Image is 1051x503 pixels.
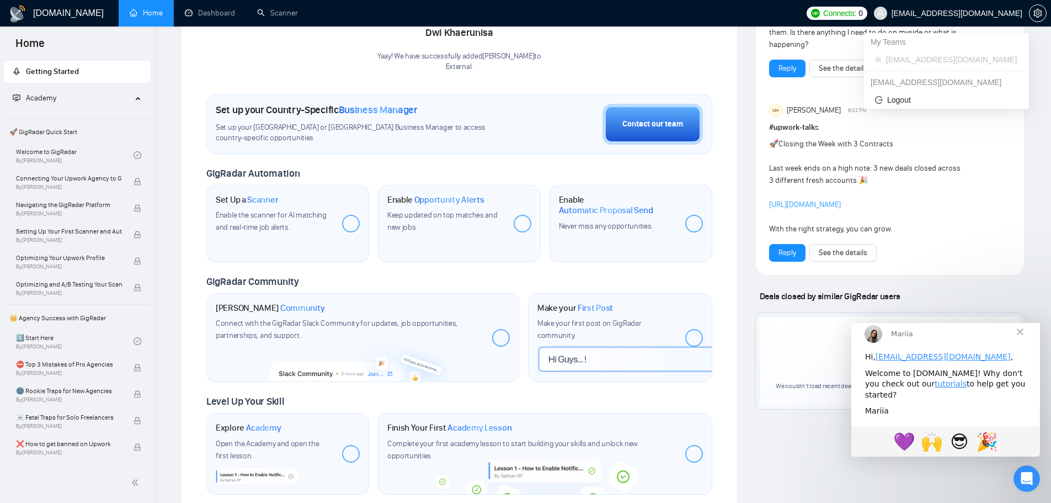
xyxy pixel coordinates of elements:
[134,231,141,239] span: lock
[7,35,54,59] span: Home
[26,93,56,103] span: Academy
[387,422,511,433] h1: Finish Your First
[377,24,541,43] div: Dwi Khaerunisa
[13,67,20,75] span: rocket
[134,337,141,345] span: check-circle
[387,194,484,205] h1: Enable
[257,8,298,18] a: searchScanner
[216,303,325,314] h1: [PERSON_NAME]
[16,329,134,353] a: 1️⃣ Start HereBy[PERSON_NAME]
[819,62,867,75] a: See the details
[134,417,141,425] span: lock
[16,438,122,449] span: ❌ How to get banned on Upwork
[16,252,122,263] span: Optimizing Your Upwork Profile
[16,173,122,184] span: Connecting Your Upwork Agency to GigRadar
[216,123,508,144] span: Set up your [GEOGRAPHIC_DATA] or [GEOGRAPHIC_DATA] Business Manager to access country-specific op...
[769,60,805,77] button: Reply
[70,108,92,129] span: 🙌
[269,337,456,382] img: slackcommunity-bg.png
[134,390,141,398] span: lock
[778,247,796,259] a: Reply
[339,104,418,116] span: Business Manager
[809,244,877,262] button: See the details
[769,138,963,235] div: Closing the Week with 3 Contracts Last week ends on a high note: 3 new deals closed across 3 diff...
[16,199,122,210] span: Navigating the GigRadar Platform
[122,105,150,131] span: tada reaction
[134,178,141,186] span: lock
[16,237,122,243] span: By [PERSON_NAME]
[858,176,868,185] span: 🎉
[537,303,613,314] h1: Make your
[206,395,284,407] span: Level Up Your Skill
[769,244,805,262] button: Reply
[26,67,79,76] span: Getting Started
[16,359,122,370] span: ⛔ Top 3 Mistakes of Pro Agencies
[83,56,115,65] a: tutorials
[16,290,122,296] span: By [PERSON_NAME]
[216,439,319,460] span: Open the Academy and open the first lesson.
[16,226,122,237] span: Setting Up Your First Scanner and Auto-Bidder
[185,8,235,18] a: dashboardDashboard
[16,370,122,377] span: By [PERSON_NAME]
[858,7,863,19] span: 0
[387,439,638,460] span: Complete your first academy lesson to start building your skills and unlock new opportunities.
[875,94,1018,106] span: Logout
[16,423,122,430] span: By [PERSON_NAME]
[823,7,856,19] span: Connects:
[16,412,122,423] span: ☠️ Fatal Traps for Solo Freelancers
[1013,465,1040,492] iframe: Intercom live chat
[14,29,175,40] div: Hi, ,
[216,422,281,433] h1: Explore
[67,105,94,131] span: raised hands reaction
[134,151,141,159] span: check-circle
[877,9,884,17] span: user
[1029,9,1046,18] span: setting
[769,121,1011,134] h1: # upwork-talks
[559,221,653,231] span: Never miss any opportunities.
[206,167,300,179] span: GigRadar Automation
[769,2,963,51] div: Hi, I've added new projects on my upwork profile but those aren't being loaded in gigradar, so I ...
[4,61,150,83] li: Getting Started
[622,118,683,130] div: Contact our team
[94,105,122,131] span: face with sunglasses reaction
[875,56,882,63] span: team
[216,104,418,116] h1: Set up your Country-Specific
[134,443,141,451] span: lock
[13,93,56,103] span: Academy
[1029,4,1047,22] button: setting
[246,422,281,433] span: Academy
[755,287,905,306] span: Deals closed by similar GigRadar users
[559,205,653,216] span: Automatic Proposal Send
[5,121,149,143] span: 🚀 GigRadar Quick Start
[811,9,820,18] img: upwork-logo.png
[559,194,676,216] h1: Enable
[851,323,1040,457] iframe: Intercom live chat message
[864,33,1029,51] div: My Teams
[206,276,299,288] span: GigRadar Community
[769,139,778,149] span: 🚀
[131,477,142,488] span: double-left
[9,5,26,23] img: logo
[778,62,796,75] a: Reply
[387,210,498,232] span: Keep updated on top matches and new jobs.
[42,108,64,129] span: 💜
[886,54,1018,66] span: [EMAIL_ADDRESS][DOMAIN_NAME]
[787,104,841,117] span: [PERSON_NAME]
[16,184,122,190] span: By [PERSON_NAME]
[216,210,327,232] span: Enable the scanner for AI matching and real-time job alerts.
[809,60,877,77] button: See the details
[216,194,278,205] h1: Set Up a
[16,210,122,217] span: By [PERSON_NAME]
[16,263,122,270] span: By [PERSON_NAME]
[578,303,613,314] span: First Post
[602,104,703,145] button: Contact our team
[848,105,867,115] span: 6:02 PM
[13,94,20,102] span: fund-projection-screen
[864,73,1029,91] div: accounts@pathfindermarketing.com.au
[16,143,134,167] a: Welcome to GigRadarBy[PERSON_NAME]
[134,257,141,265] span: lock
[280,303,325,314] span: Community
[447,422,511,433] span: Academy Lesson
